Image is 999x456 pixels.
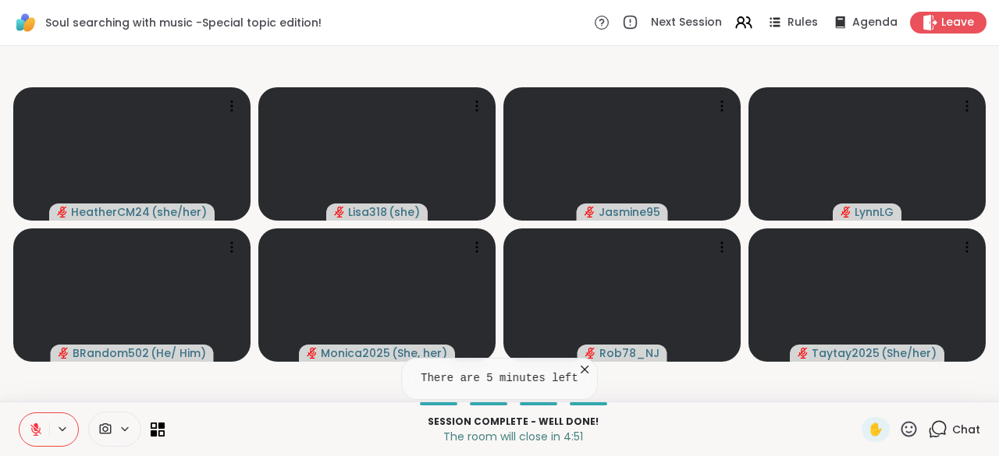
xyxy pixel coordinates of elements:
[174,429,852,444] p: The room will close in 4:51
[421,371,578,387] pre: There are 5 minutes left
[348,204,387,220] span: Lisa318
[585,207,595,217] span: audio-muted
[57,207,68,217] span: audio-muted
[12,9,39,36] img: ShareWell Logomark
[334,207,345,217] span: audio-muted
[798,348,809,359] span: audio-muted
[868,420,883,439] span: ✋
[599,204,660,220] span: Jasmine95
[307,348,318,359] span: audio-muted
[852,15,898,30] span: Agenda
[855,204,894,220] span: LynnLG
[59,348,69,359] span: audio-muted
[73,345,149,361] span: BRandom502
[392,345,447,361] span: ( She, her )
[389,204,420,220] span: ( she )
[45,15,322,30] span: Soul searching with music -Special topic edition!
[651,15,722,30] span: Next Session
[841,207,851,217] span: audio-muted
[585,348,596,359] span: audio-muted
[599,345,659,361] span: Rob78_NJ
[952,422,980,437] span: Chat
[174,415,852,429] p: Session Complete - well done!
[151,345,206,361] span: ( He/ Him )
[787,15,818,30] span: Rules
[941,15,974,30] span: Leave
[151,204,207,220] span: ( she/her )
[812,345,880,361] span: Taytay2025
[71,204,150,220] span: HeatherCM24
[881,345,937,361] span: ( She/her )
[321,345,390,361] span: Monica2025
